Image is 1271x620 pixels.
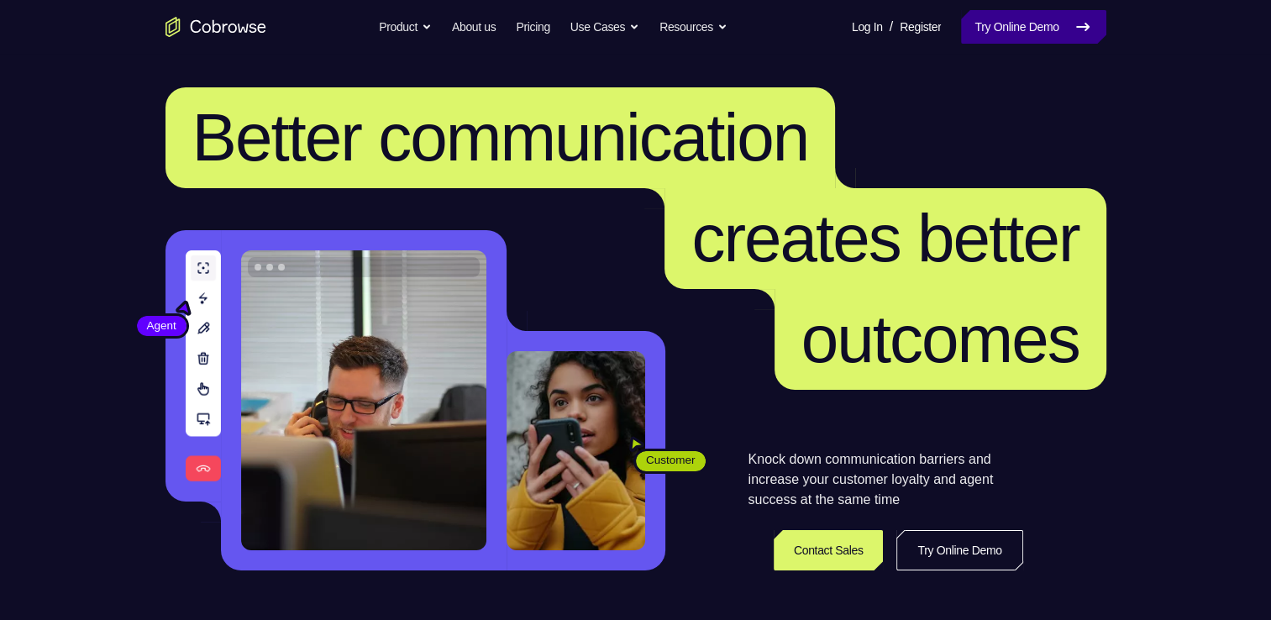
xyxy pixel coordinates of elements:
[452,10,496,44] a: About us
[516,10,549,44] a: Pricing
[890,17,893,37] span: /
[852,10,883,44] a: Log In
[659,10,727,44] button: Resources
[241,250,486,550] img: A customer support agent talking on the phone
[774,530,884,570] a: Contact Sales
[900,10,941,44] a: Register
[570,10,639,44] button: Use Cases
[748,449,1023,510] p: Knock down communication barriers and increase your customer loyalty and agent success at the sam...
[961,10,1106,44] a: Try Online Demo
[691,201,1079,276] span: creates better
[896,530,1022,570] a: Try Online Demo
[192,100,809,175] span: Better communication
[801,302,1079,376] span: outcomes
[507,351,645,550] img: A customer holding their phone
[379,10,432,44] button: Product
[165,17,266,37] a: Go to the home page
